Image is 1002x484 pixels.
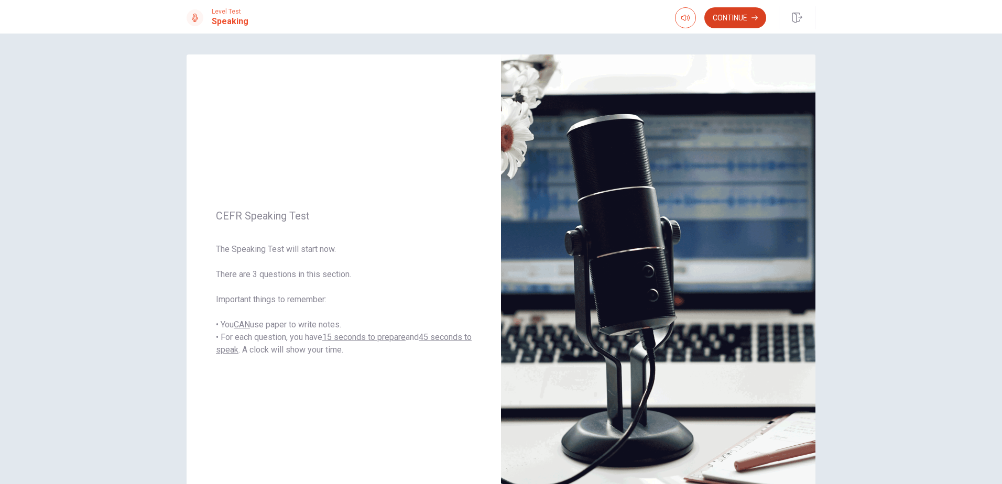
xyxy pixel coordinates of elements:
[216,243,472,356] span: The Speaking Test will start now. There are 3 questions in this section. Important things to reme...
[234,320,250,329] u: CAN
[216,210,472,222] span: CEFR Speaking Test
[322,332,406,342] u: 15 seconds to prepare
[212,8,248,15] span: Level Test
[212,15,248,28] h1: Speaking
[704,7,766,28] button: Continue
